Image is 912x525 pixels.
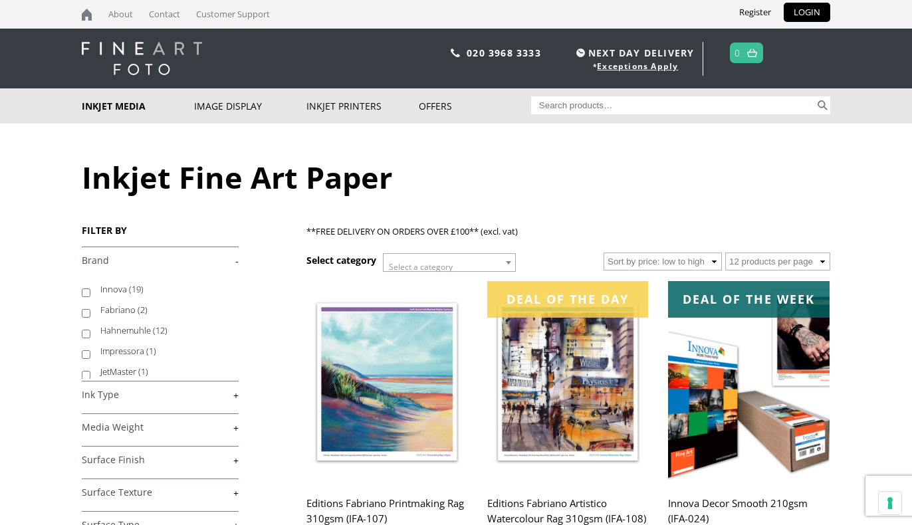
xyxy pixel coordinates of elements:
[82,381,239,407] h4: Ink Type
[82,389,239,401] a: +
[82,454,239,467] a: +
[784,3,830,22] a: LOGIN
[100,320,226,341] label: Hahnemuhle
[82,42,202,75] img: logo-white.svg
[604,253,722,270] select: Shop order
[668,281,829,482] img: Innova Decor Smooth 210gsm (IFA-024)
[729,3,781,22] a: Register
[879,492,901,514] button: Your consent preferences for tracking technologies
[82,421,239,434] a: +
[82,247,239,273] h4: Brand
[306,254,376,266] h3: Select category
[82,446,239,472] h4: Surface Finish
[306,88,419,124] a: Inkjet Printers
[82,413,239,440] h4: Media Weight
[100,362,226,382] label: JetMaster
[389,261,453,272] span: Select a category
[82,478,239,505] h4: Surface Texture
[100,300,226,320] label: Fabriano
[138,304,148,316] span: (2)
[668,281,829,318] div: Deal of the week
[82,88,194,124] a: Inkjet Media
[82,486,239,499] a: +
[419,88,531,124] a: Offers
[129,283,144,295] span: (19)
[82,224,239,237] h3: FILTER BY
[487,281,648,482] img: Editions Fabriano Artistico Watercolour Rag 310gsm (IFA-108)
[451,49,460,57] img: phone.svg
[82,157,830,197] h1: Inkjet Fine Art Paper
[306,281,467,482] img: Editions Fabriano Printmaking Rag 310gsm (IFA-107)
[531,96,816,114] input: Search products…
[576,49,585,57] img: time.svg
[467,47,541,59] a: 020 3968 3333
[138,366,148,377] span: (1)
[815,96,830,114] button: Search
[306,224,830,239] p: **FREE DELIVERY ON ORDERS OVER £100** (excl. vat)
[100,341,226,362] label: Impressora
[597,60,678,72] a: Exceptions Apply
[194,88,306,124] a: Image Display
[747,49,757,57] img: basket.svg
[100,279,226,300] label: Innova
[153,324,168,336] span: (12)
[573,45,694,60] span: NEXT DAY DELIVERY
[82,255,239,267] a: -
[146,345,156,357] span: (1)
[487,281,648,318] div: Deal of the day
[735,43,741,62] a: 0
